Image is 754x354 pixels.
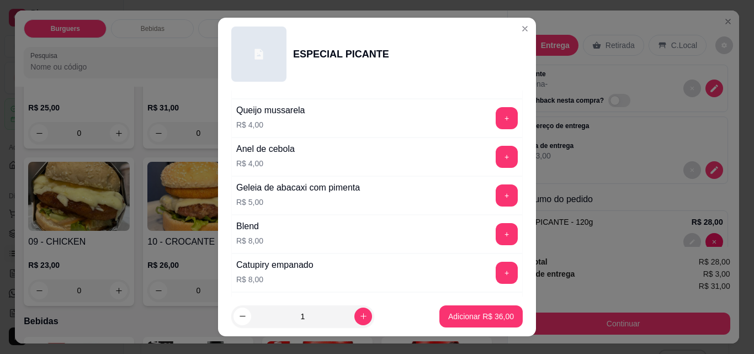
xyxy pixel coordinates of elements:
[516,20,534,38] button: Close
[236,220,263,233] div: Blend
[236,142,295,156] div: Anel de cebola
[236,197,360,208] p: R$ 5,00
[293,46,389,62] div: ESPECIAL PICANTE
[496,184,518,207] button: add
[236,119,305,130] p: R$ 4,00
[354,308,372,325] button: increase-product-quantity
[236,274,314,285] p: R$ 8,00
[496,146,518,168] button: add
[236,235,263,246] p: R$ 8,00
[236,181,360,194] div: Geleia de abacaxi com pimenta
[233,308,251,325] button: decrease-product-quantity
[448,311,514,322] p: Adicionar R$ 36,00
[496,107,518,129] button: add
[236,104,305,117] div: Queijo mussarela
[236,258,314,272] div: Catupiry empanado
[496,262,518,284] button: add
[439,305,523,327] button: Adicionar R$ 36,00
[236,158,295,169] p: R$ 4,00
[496,223,518,245] button: add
